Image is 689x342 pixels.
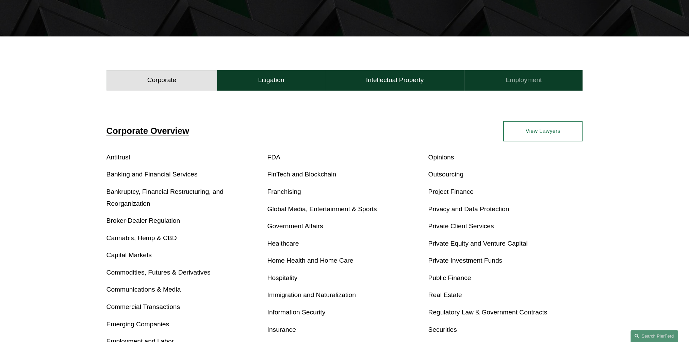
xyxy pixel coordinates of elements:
[267,188,301,195] a: Franchising
[503,121,583,141] a: View Lawyers
[630,330,678,342] a: Search this site
[267,309,326,316] a: Information Security
[428,171,463,178] a: Outsourcing
[428,274,471,281] a: Public Finance
[428,205,509,213] a: Privacy and Data Protection
[267,205,377,213] a: Global Media, Entertainment & Sports
[428,257,502,264] a: Private Investment Funds
[106,234,177,242] a: Cannabis, Hemp & CBD
[267,326,296,333] a: Insurance
[106,251,152,259] a: Capital Markets
[428,309,547,316] a: Regulatory Law & Government Contracts
[267,257,354,264] a: Home Health and Home Care
[106,154,130,161] a: Antitrust
[147,76,176,84] h4: Corporate
[258,76,284,84] h4: Litigation
[428,222,494,230] a: Private Client Services
[428,154,454,161] a: Opinions
[428,291,462,298] a: Real Estate
[106,321,169,328] a: Emerging Companies
[267,171,337,178] a: FinTech and Blockchain
[267,222,323,230] a: Government Affairs
[506,76,542,84] h4: Employment
[267,274,298,281] a: Hospitality
[267,154,280,161] a: FDA
[106,126,189,136] a: Corporate Overview
[106,188,224,207] a: Bankruptcy, Financial Restructuring, and Reorganization
[106,286,181,293] a: Communications & Media
[106,269,211,276] a: Commodities, Futures & Derivatives
[106,303,180,310] a: Commercial Transactions
[428,326,457,333] a: Securities
[428,188,473,195] a: Project Finance
[106,171,198,178] a: Banking and Financial Services
[267,291,356,298] a: Immigration and Naturalization
[366,76,424,84] h4: Intellectual Property
[106,217,180,224] a: Broker-Dealer Regulation
[267,240,299,247] a: Healthcare
[428,240,527,247] a: Private Equity and Venture Capital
